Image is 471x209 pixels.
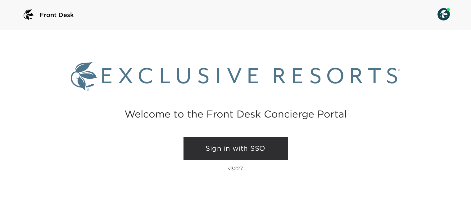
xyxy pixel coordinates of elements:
p: v3227 [228,165,243,171]
a: Sign in with SSO [183,137,288,160]
h2: Welcome to the Front Desk Concierge Portal [125,109,347,119]
img: logo [21,7,36,22]
img: Exclusive Resorts logo [71,62,401,91]
img: User [437,8,450,20]
span: Front Desk [40,11,74,19]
